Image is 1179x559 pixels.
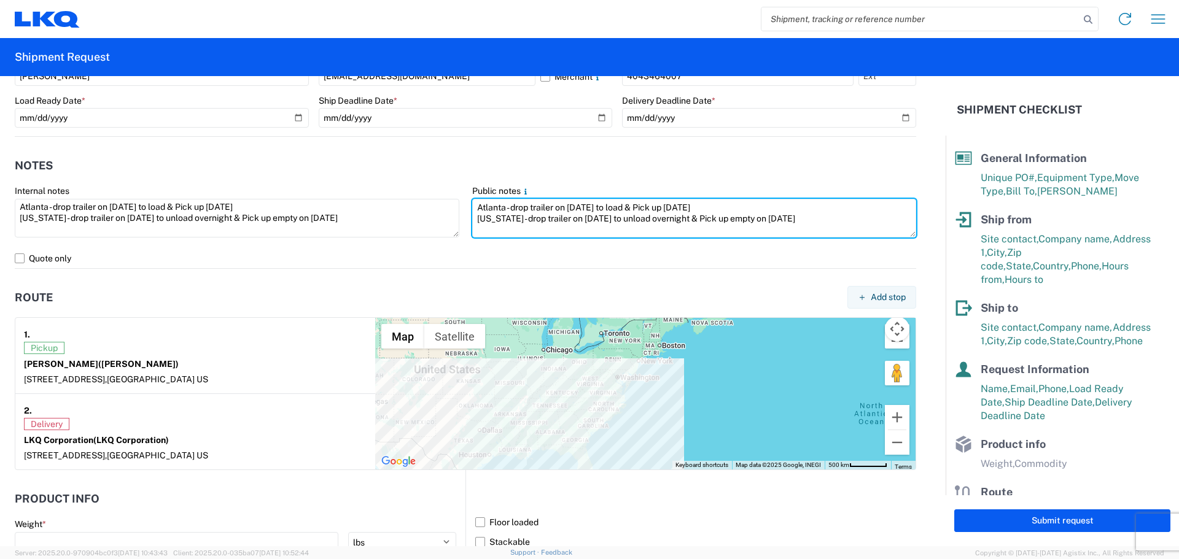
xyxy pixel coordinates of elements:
[15,95,85,106] label: Load Ready Date
[378,453,419,469] img: Google
[24,359,179,369] strong: [PERSON_NAME]
[736,461,821,468] span: Map data ©2025 Google, INEGI
[1006,185,1037,197] span: Bill To,
[24,450,107,460] span: [STREET_ADDRESS],
[173,549,309,557] span: Client: 2025.20.0-035ba07
[319,95,397,106] label: Ship Deadline Date
[981,485,1013,498] span: Route
[987,335,1007,347] span: City,
[1006,260,1033,272] span: State,
[24,403,32,418] strong: 2.
[1071,260,1102,272] span: Phone,
[540,66,613,86] label: Merchant
[15,185,69,196] label: Internal notes
[981,322,1038,333] span: Site contact,
[1115,335,1143,347] span: Phone
[24,435,169,445] strong: LKQ Corporation
[981,213,1032,226] span: Ship from
[107,450,208,460] span: [GEOGRAPHIC_DATA] US
[1076,335,1115,347] span: Country,
[24,374,107,384] span: [STREET_ADDRESS],
[981,172,1037,183] span: Unique PO#,
[1038,383,1069,395] span: Phone,
[1010,383,1038,395] span: Email,
[259,549,309,557] span: [DATE] 10:52:44
[24,342,64,354] span: Pickup
[15,160,53,172] h2: Notes
[675,461,728,469] button: Keyboard shortcuts
[1005,274,1043,285] span: Hours to
[957,102,1082,117] h2: Shipment Checklist
[828,461,849,468] span: 500 km
[15,493,99,505] h2: Product Info
[981,233,1038,245] span: Site contact,
[981,383,1010,395] span: Name,
[987,247,1007,258] span: City,
[475,512,916,532] label: Floor loaded
[1033,260,1071,272] span: Country,
[15,50,110,64] h2: Shipment Request
[118,549,168,557] span: [DATE] 10:43:43
[381,324,424,349] button: Show street map
[378,453,419,469] a: Open this area in Google Maps (opens a new window)
[885,430,909,455] button: Zoom out
[1005,396,1095,408] span: Ship Deadline Date,
[24,326,30,342] strong: 1.
[98,359,179,369] span: ([PERSON_NAME])
[858,66,916,86] input: Ext
[975,547,1164,558] span: Copyright © [DATE]-[DATE] Agistix Inc., All Rights Reserved
[885,405,909,430] button: Zoom in
[15,291,53,304] h2: Route
[885,361,909,385] button: Drag Pegman onto the map to open Street View
[475,532,916,552] label: Stackable
[825,461,891,469] button: Map Scale: 500 km per 58 pixels
[622,95,715,106] label: Delivery Deadline Date
[510,549,541,556] a: Support
[424,324,485,349] button: Show satellite imagery
[981,152,1087,164] span: General Information
[1007,335,1049,347] span: Zip code,
[981,458,1014,469] span: Weight,
[541,549,572,556] a: Feedback
[472,185,531,196] label: Public notes
[15,249,916,268] label: Quote only
[1038,322,1113,333] span: Company name,
[761,7,1080,31] input: Shipment, tracking or reference number
[954,509,1170,532] button: Submit request
[24,418,69,430] span: Delivery
[1014,458,1067,469] span: Commodity
[107,374,208,384] span: [GEOGRAPHIC_DATA] US
[981,363,1089,376] span: Request Information
[847,286,916,309] button: Add stop
[1038,233,1113,245] span: Company name,
[15,549,168,557] span: Server: 2025.20.0-970904bc0f3
[1037,185,1118,197] span: [PERSON_NAME]
[885,317,909,341] button: Map camera controls
[981,301,1018,314] span: Ship to
[981,438,1046,450] span: Product info
[15,519,46,530] label: Weight
[1049,335,1076,347] span: State,
[895,463,912,470] a: Terms
[93,435,169,445] span: (LKQ Corporation)
[1037,172,1115,183] span: Equipment Type,
[871,291,906,303] span: Add stop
